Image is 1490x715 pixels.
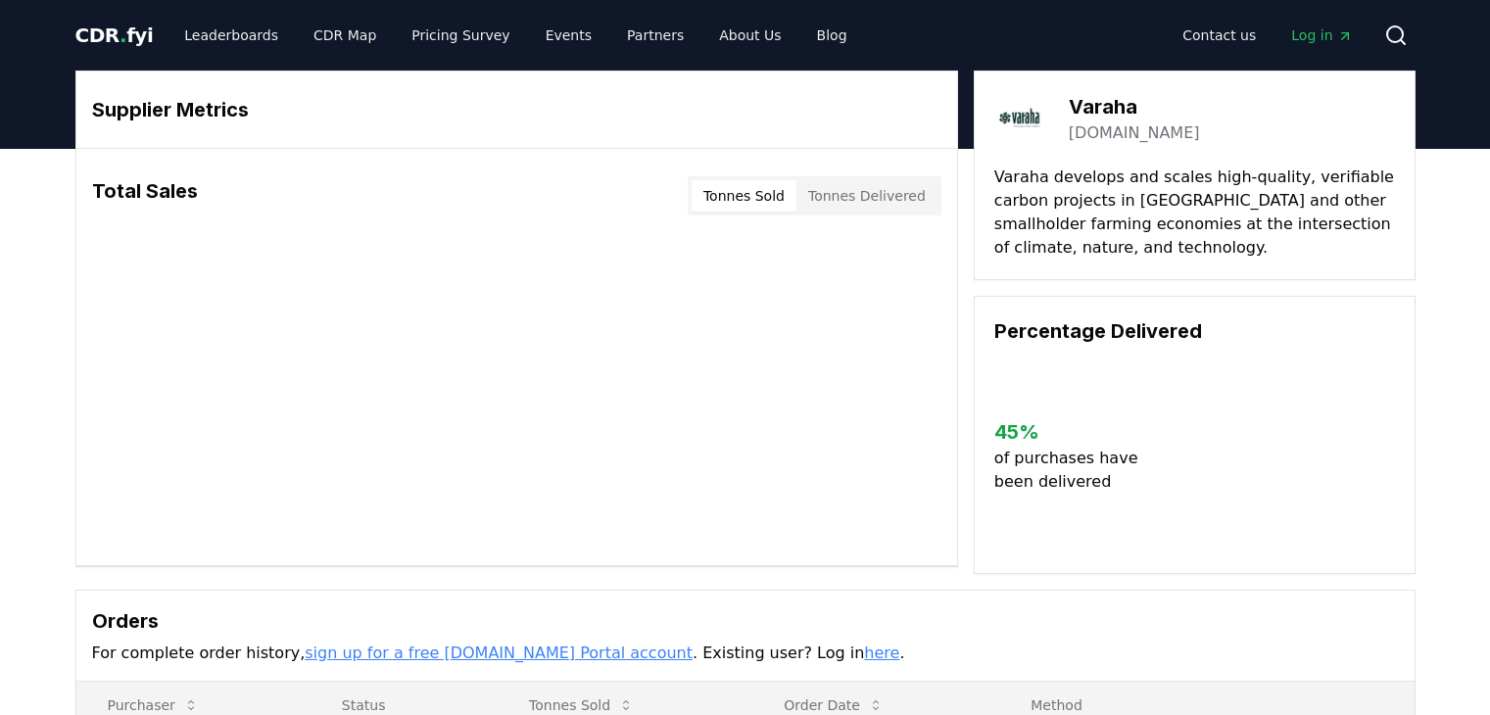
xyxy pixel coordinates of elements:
[994,91,1049,146] img: Varaha-logo
[1069,121,1200,145] a: [DOMAIN_NAME]
[692,180,796,212] button: Tonnes Sold
[120,24,126,47] span: .
[396,18,525,53] a: Pricing Survey
[92,606,1399,636] h3: Orders
[994,166,1395,260] p: Varaha develops and scales high-quality, verifiable carbon projects in [GEOGRAPHIC_DATA] and othe...
[1275,18,1368,53] a: Log in
[994,417,1154,447] h3: 45 %
[92,95,941,124] h3: Supplier Metrics
[75,22,154,49] a: CDR.fyi
[1167,18,1368,53] nav: Main
[530,18,607,53] a: Events
[298,18,392,53] a: CDR Map
[864,643,899,662] a: here
[1291,25,1352,45] span: Log in
[168,18,862,53] nav: Main
[1069,92,1200,121] h3: Varaha
[801,18,863,53] a: Blog
[75,24,154,47] span: CDR fyi
[1015,695,1398,715] p: Method
[796,180,937,212] button: Tonnes Delivered
[611,18,699,53] a: Partners
[92,176,198,215] h3: Total Sales
[168,18,294,53] a: Leaderboards
[994,316,1395,346] h3: Percentage Delivered
[1167,18,1272,53] a: Contact us
[326,695,482,715] p: Status
[305,643,693,662] a: sign up for a free [DOMAIN_NAME] Portal account
[703,18,796,53] a: About Us
[92,642,1399,665] p: For complete order history, . Existing user? Log in .
[994,447,1154,494] p: of purchases have been delivered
